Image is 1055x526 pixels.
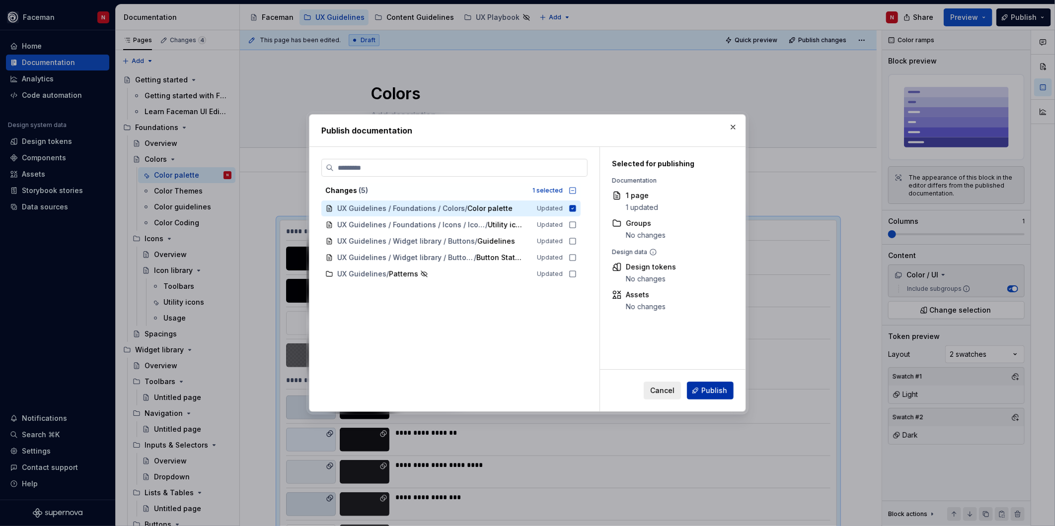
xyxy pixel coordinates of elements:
span: UX Guidelines / Widget library / Buttons [337,253,474,263]
span: / [475,236,477,246]
span: Patterns [389,269,418,279]
span: Button States [476,253,523,263]
div: 1 selected [532,187,563,195]
span: Updated [537,270,563,278]
span: Updated [537,221,563,229]
div: 1 updated [626,202,658,212]
div: No changes [626,230,666,240]
span: Cancel [650,386,675,395]
span: Updated [537,237,563,245]
div: Assets [626,290,666,300]
div: Documentation [612,177,722,185]
span: / [465,203,467,213]
div: Selected for publishing [612,159,722,169]
span: Utility icons [488,220,524,230]
span: / [386,269,389,279]
span: Publish [701,386,727,395]
span: Guidelines [477,236,515,246]
div: No changes [626,302,666,312]
span: Updated [537,254,563,262]
div: Changes [325,186,527,196]
span: ( 5 ) [359,186,368,195]
span: UX Guidelines / Widget library / Buttons [337,236,475,246]
span: Color palette [467,203,513,213]
span: UX Guidelines / Foundations / Icons / Icon library [337,220,485,230]
div: No changes [626,274,676,284]
div: Groups [626,218,666,228]
div: Design data [612,248,722,256]
h2: Publish documentation [321,125,734,136]
div: 1 page [626,191,658,200]
button: Publish [687,382,734,399]
span: / [485,220,488,230]
div: Design tokens [626,262,676,272]
span: UX Guidelines / Foundations / Colors [337,203,465,213]
button: Cancel [644,382,681,399]
span: / [474,253,476,263]
span: UX Guidelines [337,269,386,279]
span: Updated [537,204,563,212]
